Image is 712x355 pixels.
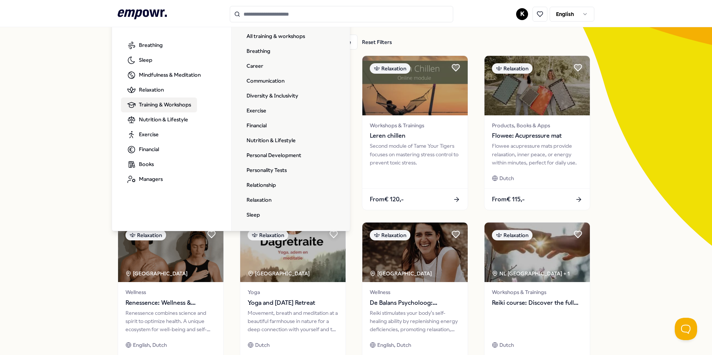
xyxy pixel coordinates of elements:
div: [GEOGRAPHIC_DATA] [125,269,189,278]
div: Reset Filters [362,38,392,46]
a: Relaxation [241,193,277,208]
div: Relaxation [370,230,410,240]
span: Nutrition & Lifestyle [139,115,188,124]
a: Relationship [241,178,282,193]
span: Dutch [255,341,270,349]
div: Reiki stimulates your body's self-healing ability by replenishing energy deficiencies, promoting ... [370,309,460,334]
span: Wellness [370,288,460,296]
span: Breathing [139,41,163,49]
div: Relaxation [370,63,410,74]
img: package image [362,56,468,115]
a: Books [121,157,160,172]
div: NL [GEOGRAPHIC_DATA] + 1 [492,269,570,278]
img: package image [484,223,590,282]
a: Relaxation [121,83,170,97]
img: package image [362,223,468,282]
a: Breathing [241,44,276,59]
span: Leren chillen [370,131,460,141]
div: Movement, breath and meditation at a beautiful farmhouse in nature for a deep connection with you... [248,309,338,334]
span: Dutch [499,174,514,182]
div: Relaxation [125,230,166,240]
span: Mindfulness & Meditation [139,71,201,79]
a: Personality Tests [241,163,293,178]
input: Search for products, categories or subcategories [230,6,453,22]
a: Mindfulness & Meditation [121,68,207,83]
span: From € 115,- [492,195,525,204]
div: Relaxation [492,230,533,240]
img: package image [240,223,346,282]
span: Yoga [248,288,338,296]
a: Communication [241,74,290,89]
span: Managers [139,175,163,183]
span: Wellness [125,288,216,296]
a: package imageRelaxationProducts, Books & AppsFlowee: Acupressure matFlowee acupressure mats provi... [484,55,590,210]
span: Flowee: Acupressure mat [492,131,582,141]
a: Financial [241,118,273,133]
span: Relaxation [139,86,164,94]
img: package image [484,56,590,115]
a: Sleep [241,208,266,223]
a: Nutrition & Lifestyle [241,133,302,148]
span: English, Dutch [377,341,411,349]
a: Financial [121,142,165,157]
span: Books [139,160,154,168]
a: Exercise [241,103,272,118]
span: Products, Books & Apps [492,121,582,129]
a: Sleep [121,53,158,68]
a: Nutrition & Lifestyle [121,112,194,127]
span: Sleep [139,56,152,64]
button: K [516,8,528,20]
span: Workshops & Trainings [492,288,582,296]
iframe: Help Scout Beacon - Open [675,318,697,340]
div: Flowee acupressure mats provide relaxation, inner peace, or energy within minutes, perfect for da... [492,142,582,167]
a: Diversity & Inclusivity [241,89,304,103]
div: Second module of Tame Your Tigers focuses on mastering stress control to prevent toxic stress. [370,142,460,167]
div: [GEOGRAPHIC_DATA] [248,269,311,278]
span: Renessence: Wellness & Mindfulness [125,298,216,308]
a: Career [241,59,269,74]
span: Financial [139,145,159,153]
div: Relaxation [248,230,288,240]
a: All training & workshops [241,29,311,44]
span: Reiki course: Discover the full power of [PERSON_NAME] [492,298,582,308]
span: English, Dutch [133,341,167,349]
div: All categories [112,10,350,231]
span: Training & Workshops [139,100,191,109]
a: package imageRelaxationWorkshops & TrainingsLeren chillenSecond module of Tame Your Tigers focuse... [362,55,468,210]
span: Workshops & Trainings [370,121,460,129]
div: [GEOGRAPHIC_DATA] [370,269,433,278]
img: package image [118,223,223,282]
a: Training & Workshops [121,97,197,112]
span: Exercise [139,130,159,138]
span: Yoga and [DATE] Retreat [248,298,338,308]
span: De Balans Psycholoog: [PERSON_NAME] [370,298,460,308]
a: Breathing [121,38,169,53]
span: Dutch [499,341,514,349]
div: Relaxation [492,63,533,74]
a: Exercise [121,127,165,142]
a: Managers [121,172,169,187]
span: From € 120,- [370,195,404,204]
div: Renessence combines science and spirit to optimize health. A unique ecosystem for well-being and ... [125,309,216,334]
a: Personal Development [241,148,307,163]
